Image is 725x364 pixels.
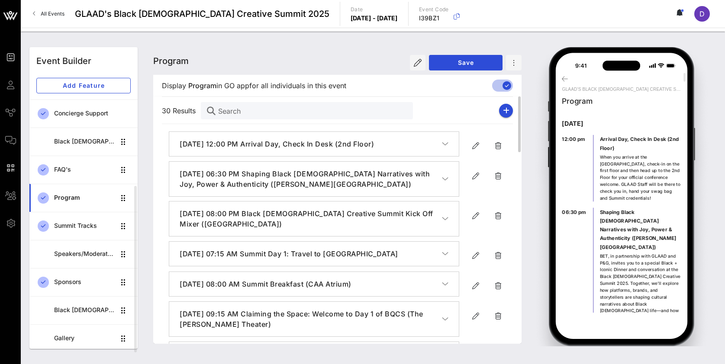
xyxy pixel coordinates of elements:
p: Arrival Day, Check In Desk (2nd Floor) [600,135,681,152]
div: Program [562,96,681,106]
span: Program [188,80,216,91]
p: 12:00 pm [562,135,587,144]
h4: [DATE] 09:15 AM Claiming the Space: Welcome to Day 1 of BQCS (The [PERSON_NAME] Theater) [180,309,442,329]
button: [DATE] 12:00 PM Arrival Day, Check In Desk (2nd Floor) [169,132,459,156]
span: Program [153,56,189,66]
div: Gallery [54,335,115,342]
span: D [699,10,705,18]
div: Black [DEMOGRAPHIC_DATA] Creative Summit 2025 [54,138,115,145]
h4: [DATE] 12:00 PM Arrival Day, Check In Desk (2nd Floor) [180,139,442,149]
p: Event Code [419,5,449,14]
div: FAQ's [54,166,115,173]
span: Display in GO app [162,80,346,91]
p: 06:30 pm [562,208,587,216]
p: Shaping Black [DEMOGRAPHIC_DATA] Narratives with Joy, Power & Authenticity ([PERSON_NAME][GEOGRAP... [600,208,681,251]
a: Summit Tracks [29,212,138,240]
span: GLAAD's Black [DEMOGRAPHIC_DATA] Creative Summit 2025 [75,7,329,20]
span: for all individuals in this event [249,80,346,91]
p: [DATE] [562,118,681,128]
div: Speakers/Moderators [54,250,115,258]
a: Black [DEMOGRAPHIC_DATA] Creative Summit CoHort [29,296,138,324]
span: Add Feature [44,82,123,89]
p: I39BZ1 [419,14,449,22]
span: When you arrive at the [GEOGRAPHIC_DATA], check-in on the first floor and then head up to the 2nd... [600,154,680,200]
div: Concierge Support [54,110,131,117]
h4: [DATE] 08:00 AM Summit Breakfast (CAA Atrium) [180,279,442,289]
a: Speakers/Moderators [29,240,138,268]
button: [DATE] 08:00 AM Summit Breakfast (CAA Atrium) [169,272,459,296]
a: Program [29,184,138,212]
button: [DATE] 07:15 AM Summit Day 1: Travel to [GEOGRAPHIC_DATA] [169,242,459,266]
div: Black [DEMOGRAPHIC_DATA] Creative Summit CoHort [54,307,115,314]
button: [DATE] 09:15 AM Claiming the Space: Welcome to Day 1 of BQCS (The [PERSON_NAME] Theater) [169,302,459,336]
button: [DATE] 06:30 PM Shaping Black [DEMOGRAPHIC_DATA] Narratives with Joy, Power & Authenticity ([PERS... [169,162,459,196]
p: Date [351,5,398,14]
button: Add Feature [36,78,131,93]
div: D [694,6,710,22]
p: [DATE] - [DATE] [351,14,398,22]
a: All Events [28,7,70,21]
a: Black [DEMOGRAPHIC_DATA] Creative Summit 2025 [29,128,138,156]
span: Save [436,59,496,66]
div: Sponsors [54,278,115,286]
a: Concierge Support [29,99,138,128]
h4: [DATE] 07:15 AM Summit Day 1: Travel to [GEOGRAPHIC_DATA] [180,249,442,259]
div: Event Builder [36,54,91,67]
span: 30 Results [162,105,201,116]
a: FAQ's [29,156,138,184]
a: Sponsors [29,268,138,296]
button: [DATE] 08:00 PM Black [DEMOGRAPHIC_DATA] Creative Summit Kick Off Mixer ([GEOGRAPHIC_DATA]) [169,201,459,236]
button: Save [429,55,503,70]
div: Summit Tracks [54,222,115,230]
a: Gallery [29,324,138,352]
div: GLAAD's Black [DEMOGRAPHIC_DATA] Creative Summit 2025 [562,86,681,93]
div: Program [54,194,115,201]
h4: [DATE] 06:30 PM Shaping Black [DEMOGRAPHIC_DATA] Narratives with Joy, Power & Authenticity ([PERS... [180,169,442,189]
h4: [DATE] 08:00 PM Black [DEMOGRAPHIC_DATA] Creative Summit Kick Off Mixer ([GEOGRAPHIC_DATA]) [180,208,442,229]
span: All Events [41,10,64,17]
